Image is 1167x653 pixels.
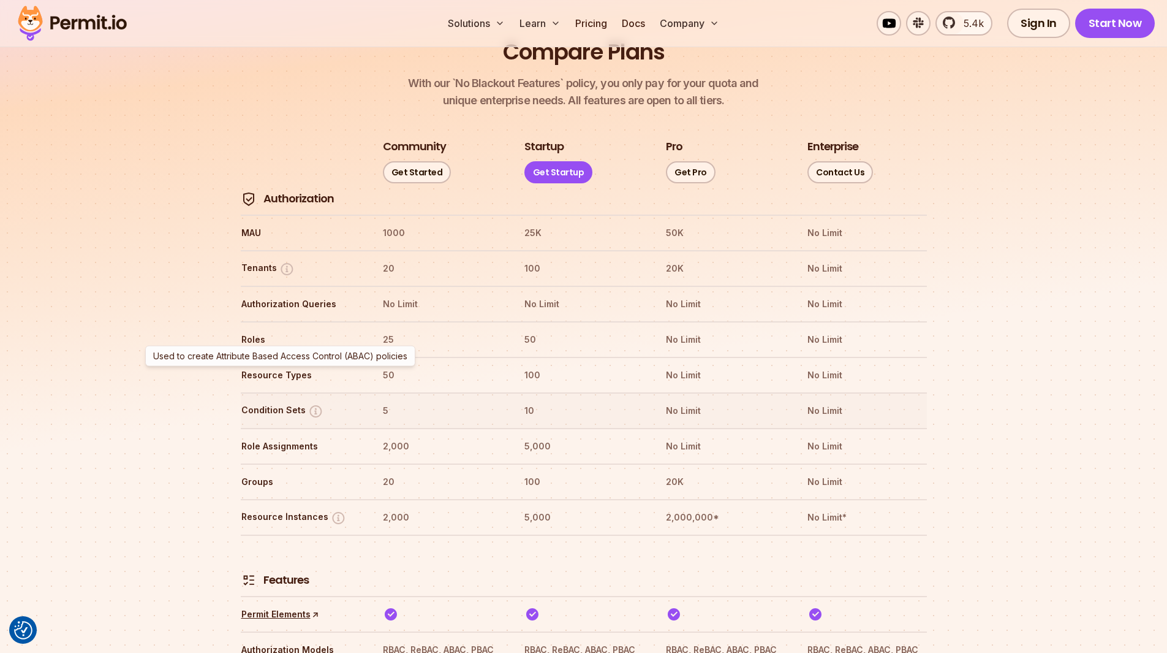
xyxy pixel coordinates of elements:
th: 100 [524,259,643,278]
th: Resource Types [241,365,360,385]
th: 100 [524,472,643,492]
th: No Limit [807,401,926,421]
th: 1000 [382,223,502,243]
th: 2,000 [382,508,502,527]
th: 25K [524,223,643,243]
th: 100 [524,365,643,385]
h3: Community [383,139,446,155]
a: Pricing [570,11,612,36]
a: Get Startup [524,161,593,183]
th: 20 [382,259,502,278]
th: 2,000 [382,437,502,456]
th: 25 [382,330,502,349]
a: 5.4k [935,11,992,36]
th: 50K [665,223,785,243]
button: Solutions [443,11,510,36]
button: Condition Sets [241,403,323,419]
th: Roles [241,330,360,349]
a: Permit Elements↑ [241,608,319,621]
h4: Features [263,573,309,588]
th: No Limit [665,401,785,421]
a: Sign In [1007,9,1070,38]
th: No Limit* [807,508,926,527]
th: 20K [665,472,785,492]
span: ↑ [307,607,322,622]
th: Authorization Queries [241,294,360,314]
th: No Limit [807,259,926,278]
p: Used to create Attribute Based Access Control (ABAC) policies [153,350,407,362]
a: Get Pro [666,161,716,183]
span: 5.4k [956,16,984,31]
th: Role Assignments [241,437,360,456]
th: No Limit [807,330,926,349]
th: No Limit [807,294,926,314]
button: Company [655,11,724,36]
img: Authorization [241,192,256,207]
th: No Limit [807,223,926,243]
h4: Authorization [263,191,334,207]
th: 5,000 [524,508,643,527]
th: Groups [241,472,360,492]
th: 2,000,000* [665,508,785,527]
a: Docs [617,11,650,36]
button: Consent Preferences [14,621,32,640]
th: 20K [665,259,785,278]
a: Start Now [1075,9,1155,38]
img: Features [241,573,256,587]
h2: Compare Plans [503,37,665,67]
th: No Limit [382,294,502,314]
th: MAU [241,223,360,243]
th: 50 [382,365,502,385]
th: 10 [524,401,643,421]
th: 5 [382,401,502,421]
img: Permit logo [12,2,132,44]
th: No Limit [665,330,785,349]
th: 50 [524,330,643,349]
th: No Limit [807,437,926,456]
th: No Limit [524,294,643,314]
th: No Limit [665,437,785,456]
th: No Limit [665,365,785,385]
th: No Limit [665,294,785,314]
a: Contact Us [807,161,873,183]
button: Tenants [241,261,295,277]
h3: Startup [524,139,564,155]
h3: Enterprise [807,139,858,155]
button: Resource Instances [241,510,346,525]
th: 20 [382,472,502,492]
span: With our `No Blackout Features` policy, you only pay for your quota and [408,75,758,92]
img: Revisit consent button [14,621,32,640]
a: Get Started [383,161,451,183]
th: No Limit [807,365,926,385]
th: No Limit [807,472,926,492]
button: Learn [515,11,565,36]
h3: Pro [666,139,682,155]
p: unique enterprise needs. All features are open to all tiers. [408,75,758,109]
th: 5,000 [524,437,643,456]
